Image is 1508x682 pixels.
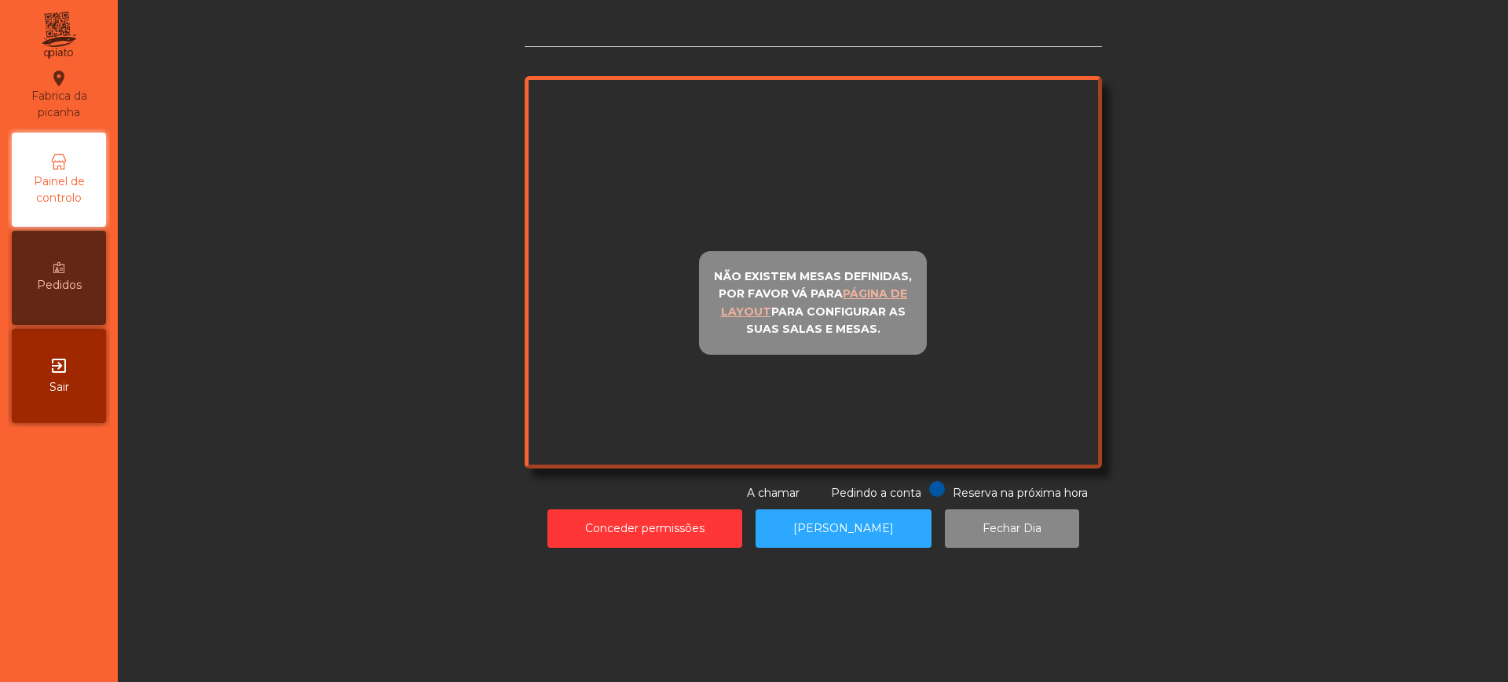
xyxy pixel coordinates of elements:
span: Pedindo a conta [831,486,921,500]
img: qpiato [39,8,78,63]
i: location_on [49,69,68,88]
button: Conceder permissões [547,509,742,548]
span: Painel de controlo [16,173,102,206]
u: página de layout [721,286,908,319]
button: Fechar Dia [945,509,1079,548]
span: Reserva na próxima hora [953,486,1088,500]
button: [PERSON_NAME] [756,509,932,548]
div: Fabrica da picanha [13,69,105,121]
span: Sair [49,379,69,396]
i: exit_to_app [49,356,68,375]
span: Pedidos [37,277,82,294]
span: A chamar [747,486,800,500]
p: Não existem mesas definidas, por favor vá para para configurar as suas salas e mesas. [706,268,920,338]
